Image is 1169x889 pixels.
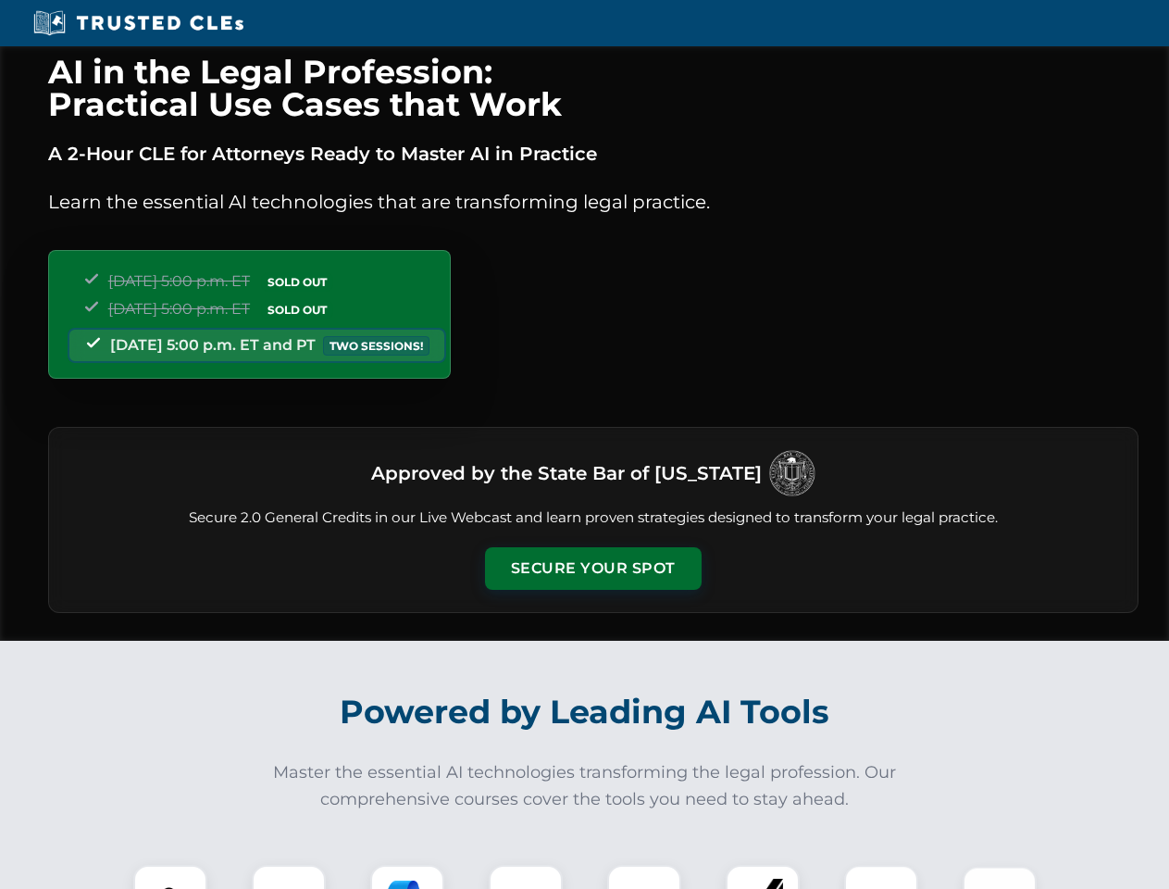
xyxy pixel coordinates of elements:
p: A 2-Hour CLE for Attorneys Ready to Master AI in Practice [48,139,1138,169]
img: Logo [769,450,815,496]
span: [DATE] 5:00 p.m. ET [108,272,250,290]
span: [DATE] 5:00 p.m. ET [108,300,250,318]
h3: Approved by the State Bar of [US_STATE] [371,457,762,490]
h1: AI in the Legal Profession: Practical Use Cases that Work [48,56,1138,120]
img: Trusted CLEs [28,9,249,37]
p: Secure 2.0 General Credits in our Live Webcast and learn proven strategies designed to transform ... [71,507,1115,529]
p: Learn the essential AI technologies that are transforming legal practice. [48,187,1138,217]
span: SOLD OUT [261,272,333,292]
span: SOLD OUT [261,300,333,319]
p: Master the essential AI technologies transforming the legal profession. Our comprehensive courses... [261,759,909,813]
h2: Powered by Leading AI Tools [72,680,1098,745]
button: Secure Your Spot [485,547,702,590]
